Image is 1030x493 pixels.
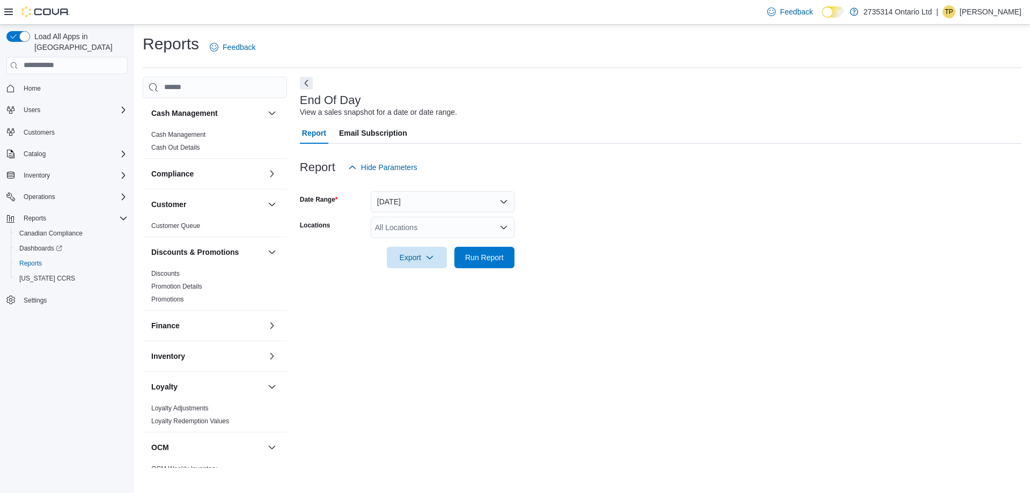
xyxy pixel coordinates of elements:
[151,320,180,331] h3: Finance
[266,319,278,332] button: Finance
[19,190,60,203] button: Operations
[151,269,180,278] span: Discounts
[151,351,185,362] h3: Inventory
[2,146,132,161] button: Catalog
[24,84,41,93] span: Home
[19,294,51,307] a: Settings
[2,102,132,117] button: Users
[151,144,200,151] a: Cash Out Details
[15,227,128,240] span: Canadian Compliance
[151,381,263,392] button: Loyalty
[2,80,132,96] button: Home
[393,247,440,268] span: Export
[780,6,813,17] span: Feedback
[19,259,42,268] span: Reports
[151,404,209,412] a: Loyalty Adjustments
[19,190,128,203] span: Operations
[19,212,128,225] span: Reports
[344,157,422,178] button: Hide Parameters
[2,168,132,183] button: Inventory
[19,274,75,283] span: [US_STATE] CCRS
[300,221,330,230] label: Locations
[151,130,205,139] span: Cash Management
[11,226,132,241] button: Canadian Compliance
[266,380,278,393] button: Loyalty
[151,270,180,277] a: Discounts
[387,247,447,268] button: Export
[24,128,55,137] span: Customers
[300,94,361,107] h3: End Of Day
[266,350,278,363] button: Inventory
[143,462,287,480] div: OCM
[339,122,407,144] span: Email Subscription
[11,271,132,286] button: [US_STATE] CCRS
[151,465,217,473] a: OCM Weekly Inventory
[24,296,47,305] span: Settings
[151,296,184,303] a: Promotions
[151,282,202,291] span: Promotion Details
[24,214,46,223] span: Reports
[936,5,938,18] p: |
[151,168,263,179] button: Compliance
[24,171,50,180] span: Inventory
[2,189,132,204] button: Operations
[24,150,46,158] span: Catalog
[143,33,199,55] h1: Reports
[151,351,263,362] button: Inventory
[266,198,278,211] button: Customer
[454,247,514,268] button: Run Report
[266,107,278,120] button: Cash Management
[19,169,54,182] button: Inventory
[266,441,278,454] button: OCM
[15,242,67,255] a: Dashboards
[302,122,326,144] span: Report
[151,283,202,290] a: Promotion Details
[143,128,287,158] div: Cash Management
[19,104,128,116] span: Users
[19,212,50,225] button: Reports
[151,168,194,179] h3: Compliance
[19,148,50,160] button: Catalog
[15,257,46,270] a: Reports
[300,77,313,90] button: Next
[151,222,200,230] a: Customer Queue
[864,5,932,18] p: 2735314 Ontario Ltd
[24,193,55,201] span: Operations
[19,82,45,95] a: Home
[151,381,178,392] h3: Loyalty
[19,126,59,139] a: Customers
[2,292,132,308] button: Settings
[19,244,62,253] span: Dashboards
[151,199,186,210] h3: Customer
[499,223,508,232] button: Open list of options
[300,195,338,204] label: Date Range
[15,227,87,240] a: Canadian Compliance
[19,169,128,182] span: Inventory
[763,1,817,23] a: Feedback
[151,108,218,119] h3: Cash Management
[19,82,128,95] span: Home
[223,42,255,53] span: Feedback
[15,257,128,270] span: Reports
[151,295,184,304] span: Promotions
[19,148,128,160] span: Catalog
[143,402,287,432] div: Loyalty
[943,5,955,18] div: Tresa Pachikara
[361,162,417,173] span: Hide Parameters
[2,211,132,226] button: Reports
[21,6,70,17] img: Cova
[143,267,287,310] div: Discounts & Promotions
[151,417,229,425] a: Loyalty Redemption Values
[15,272,79,285] a: [US_STATE] CCRS
[19,104,45,116] button: Users
[11,241,132,256] a: Dashboards
[19,125,128,138] span: Customers
[19,293,128,307] span: Settings
[371,191,514,212] button: [DATE]
[205,36,260,58] a: Feedback
[151,199,263,210] button: Customer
